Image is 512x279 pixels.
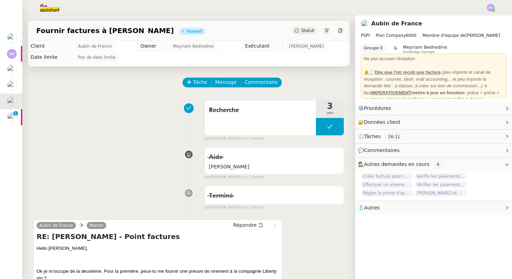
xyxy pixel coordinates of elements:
[186,29,202,33] div: Ouvert
[414,173,467,180] span: Vérifie les paiements des primes récentes
[434,161,442,168] nz-tag: 6
[231,221,265,229] button: Répondre
[37,222,76,229] a: Aubin de France
[78,43,112,50] span: Aubin de France
[361,190,413,197] span: Régler la prime d'assurance
[233,222,257,229] span: Répondre
[355,115,512,129] div: 🔐Données client
[355,130,512,143] div: ⏲️Tâches 26:11
[204,205,210,210] span: par
[173,43,214,50] span: Meyriam Bedredine
[355,158,512,171] div: 🕵️Autres demandes en cours 6
[394,45,397,54] span: &
[364,69,504,110] div: ⚠️🧾 : il faut : police + prime + courtage + classer dans Brokin + classer dans Drive dossier Fact...
[87,222,106,229] a: Manon
[487,4,495,11] img: svg
[376,33,406,38] span: Plan Company
[78,54,116,61] span: Pas de date limite
[355,102,512,115] div: ⚙️Procédures
[204,136,210,142] span: par
[361,45,386,51] nz-tag: Groupe E
[371,90,465,95] strong: mettre à jour en fonction
[358,161,445,167] span: 🕵️
[211,78,241,87] button: Message
[204,174,264,180] small: [PERSON_NAME]
[364,70,491,88] em: (peu importe le canal de réception : courrier, dash, mail accounting... et peu importe la demande...
[414,190,467,197] span: [PERSON_NAME] et envoyer la facture à [PERSON_NAME]
[193,78,207,86] span: Tâche
[138,41,167,52] td: Owner
[183,78,211,87] button: Tâche
[240,78,282,87] button: Commentaire
[358,118,403,126] span: 🔐
[358,104,394,112] span: ⚙️
[7,112,17,122] img: users%2FTDxDvmCjFdN3QFePFNGdQUcJcQk1%2Favatar%2F0cfb3a67-8790-4592-a9ec-92226c678442
[209,154,223,160] span: Aide
[403,50,435,54] span: Knowledge manager
[28,41,72,52] td: Client
[364,105,391,111] span: Procédures
[406,33,417,38] span: 6000
[422,33,466,38] span: Membre d'équipe de
[301,28,314,33] span: Statut
[364,148,399,153] span: Commentaires
[371,90,411,95] u: IMPERATIVEMENT
[239,205,264,210] span: il y a 3 heures
[364,205,380,210] span: Autres
[242,41,284,52] td: Exécutant
[358,134,409,139] span: ⏲️
[355,144,512,157] div: 💬Commentaires
[7,65,17,74] img: users%2FKPVW5uJ7nAf2BaBJPZnFMauzfh73%2Favatar%2FDigitalCollectionThumbnailHandler.jpeg
[364,161,429,167] span: Autres demandes en cours
[204,136,264,142] small: [PERSON_NAME]
[361,32,506,39] span: [PERSON_NAME]
[7,49,17,59] img: svg
[385,133,403,140] nz-tag: 26:11
[361,181,413,188] span: Effectuer un virement urgent
[364,119,401,125] span: Données client
[361,173,413,180] span: Créer facture pour renouvellement police Cavelan
[316,110,344,116] span: min
[14,111,17,117] p: 1
[245,78,278,86] span: Commentaire
[36,27,174,34] span: Fournir factures à [PERSON_NAME]
[209,193,233,199] span: Terminé
[204,174,210,180] span: par
[209,163,340,171] span: [PERSON_NAME]
[358,205,380,210] span: 🧴
[316,102,344,110] span: 3
[37,246,88,251] span: Hello [PERSON_NAME],
[361,33,370,38] span: PSPI
[209,105,312,115] span: Recherche
[28,52,72,63] td: Date limite
[364,55,504,62] div: Ne pas accuser réception
[371,20,422,27] a: Aubin de France
[7,81,17,90] img: users%2FSclkIUIAuBOhhDrbgjtrSikBoD03%2Favatar%2F48cbc63d-a03d-4817-b5bf-7f7aeed5f2a9
[375,70,441,75] u: Dès que l'on reçoit une facture
[13,111,18,116] nz-badge-sup: 1
[361,20,369,27] img: users%2FSclkIUIAuBOhhDrbgjtrSikBoD03%2Favatar%2F48cbc63d-a03d-4817-b5bf-7f7aeed5f2a9
[364,134,381,139] span: Tâches
[204,205,264,210] small: [PERSON_NAME]
[358,148,403,153] span: 💬
[403,45,447,54] app-user-label: Knowledge manager
[289,43,324,50] span: [PERSON_NAME]
[37,232,279,241] h4: RE: [PERSON_NAME] - Point factures
[239,174,264,180] span: il y a 2 heures
[215,78,236,86] span: Message
[7,97,17,106] img: users%2FSclkIUIAuBOhhDrbgjtrSikBoD03%2Favatar%2F48cbc63d-a03d-4817-b5bf-7f7aeed5f2a9
[403,45,447,50] span: Meyriam Bedredine
[355,201,512,215] div: 🧴Autres
[414,181,467,188] span: Vérifier les paiements reçus
[7,33,17,43] img: users%2Fa6PbEmLwvGXylUqKytRPpDpAx153%2Favatar%2Ffanny.png
[239,136,264,142] span: il y a 2 heures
